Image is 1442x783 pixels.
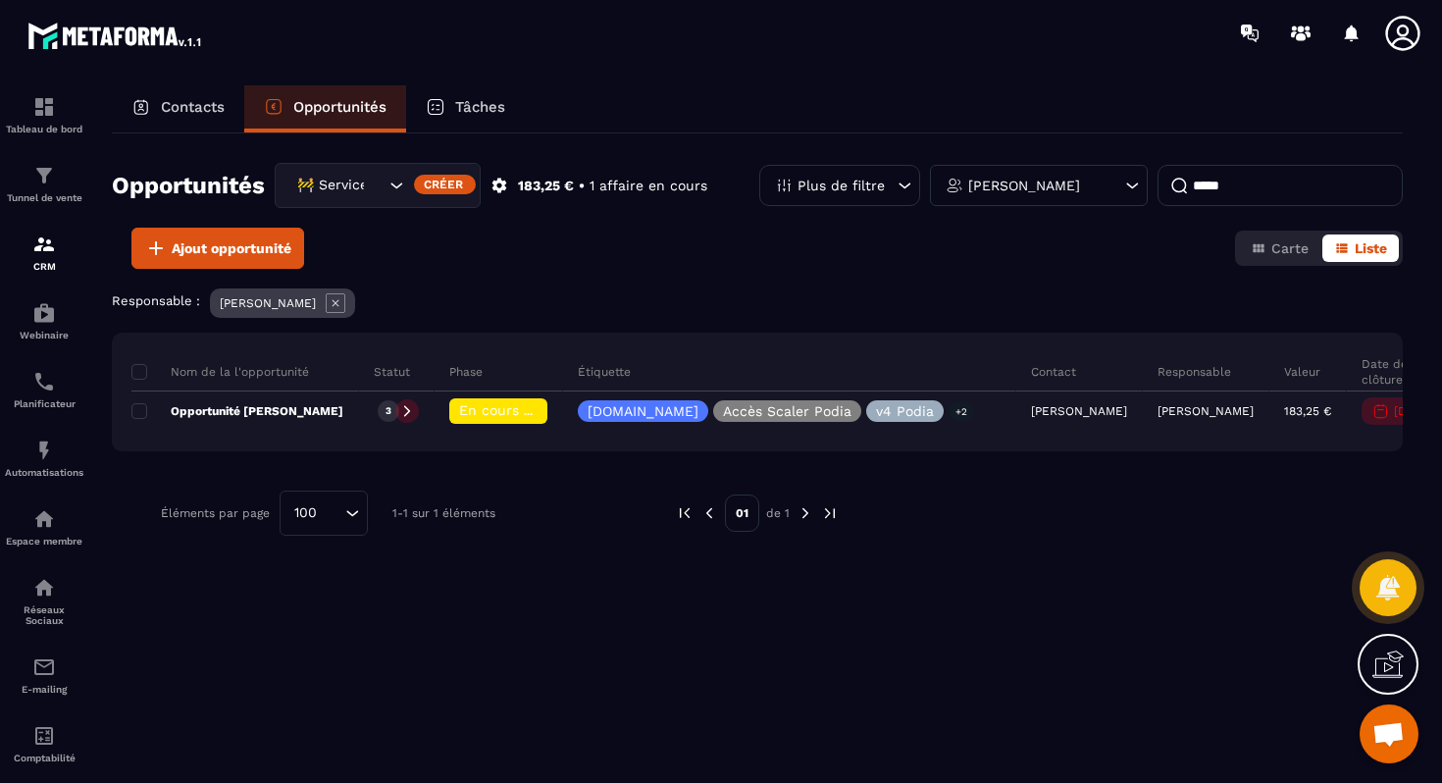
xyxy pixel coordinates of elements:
a: Contacts [112,85,244,132]
img: automations [32,507,56,531]
span: 🚧 Service Client [292,175,365,196]
h2: Opportunités [112,166,265,205]
p: Statut [374,364,410,380]
p: Date de clôture [1362,356,1442,388]
p: 3 [386,404,391,418]
p: Réseaux Sociaux [5,604,83,626]
p: CRM [5,261,83,272]
p: [PERSON_NAME] [220,296,316,310]
p: Opportunité [PERSON_NAME] [131,403,343,419]
span: Liste [1355,240,1387,256]
a: Tâches [406,85,525,132]
p: Valeur [1284,364,1320,380]
img: next [797,504,814,522]
div: Créer [414,175,476,194]
img: scheduler [32,370,56,393]
p: [PERSON_NAME] [968,179,1080,192]
p: [PERSON_NAME] [1158,404,1254,418]
span: Carte [1271,240,1309,256]
img: prev [676,504,694,522]
a: Ouvrir le chat [1360,705,1418,763]
input: Search for option [365,175,385,196]
img: accountant [32,724,56,748]
p: Comptabilité [5,753,83,763]
a: automationsautomationsEspace membre [5,493,83,561]
a: automationsautomationsWebinaire [5,287,83,355]
img: automations [32,439,56,462]
p: Tâches [455,98,505,116]
button: Liste [1322,235,1399,262]
p: Automatisations [5,467,83,478]
a: Opportunités [244,85,406,132]
a: automationsautomationsAutomatisations [5,424,83,493]
button: Carte [1239,235,1320,262]
img: next [821,504,839,522]
img: prev [700,504,718,522]
img: automations [32,301,56,325]
p: Responsable [1158,364,1231,380]
p: 183,25 € [1284,404,1331,418]
img: social-network [32,576,56,600]
p: Tunnel de vente [5,192,83,203]
p: +2 [949,401,974,422]
p: de 1 [766,505,790,521]
p: 183,25 € [518,177,574,195]
p: 1 affaire en cours [590,177,707,195]
p: Opportunités [293,98,386,116]
p: Nom de la l'opportunité [131,364,309,380]
p: Plus de filtre [798,179,885,192]
p: 01 [725,495,759,532]
a: formationformationTunnel de vente [5,149,83,218]
a: formationformationCRM [5,218,83,287]
p: 1-1 sur 1 éléments [392,506,495,520]
button: Ajout opportunité [131,228,304,269]
img: email [32,655,56,679]
p: Phase [449,364,483,380]
a: social-networksocial-networkRéseaux Sociaux [5,561,83,641]
input: Search for option [324,502,340,524]
a: formationformationTableau de bord [5,80,83,149]
p: Étiquette [578,364,631,380]
p: v4 Podia [876,404,934,418]
span: Ajout opportunité [172,238,291,258]
img: logo [27,18,204,53]
p: E-mailing [5,684,83,695]
p: Planificateur [5,398,83,409]
div: Search for option [280,491,368,536]
a: schedulerschedulerPlanificateur [5,355,83,424]
a: accountantaccountantComptabilité [5,709,83,778]
p: Responsable : [112,293,200,308]
p: Contacts [161,98,225,116]
img: formation [32,233,56,256]
p: [DATE] [1394,404,1432,418]
p: Contact [1031,364,1076,380]
a: emailemailE-mailing [5,641,83,709]
p: Éléments par page [161,506,270,520]
p: Accès Scaler Podia [723,404,851,418]
p: Espace membre [5,536,83,547]
img: formation [32,95,56,119]
span: 100 [287,502,324,524]
p: Webinaire [5,330,83,340]
span: En cours de régularisation [459,402,638,418]
p: • [579,177,585,195]
div: Search for option [275,163,481,208]
p: Tableau de bord [5,124,83,134]
p: [DOMAIN_NAME] [588,404,698,418]
img: formation [32,164,56,187]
